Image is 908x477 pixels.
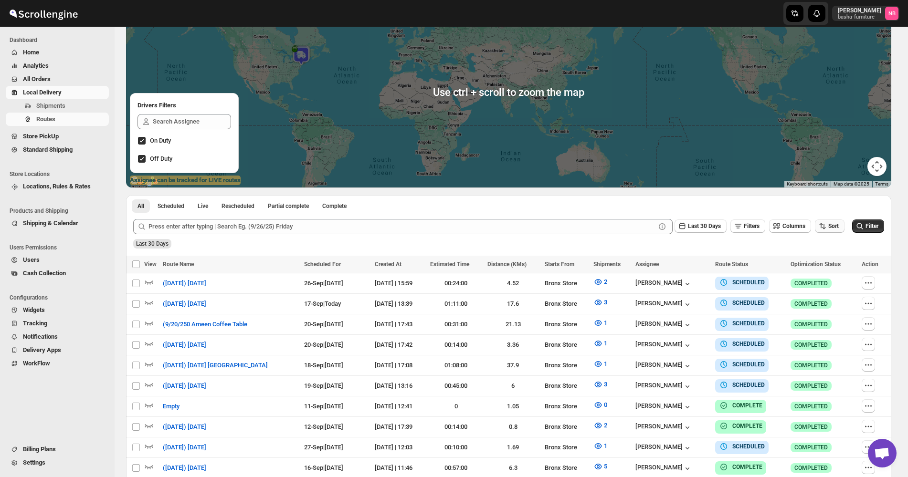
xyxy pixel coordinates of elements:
span: 5 [604,463,607,470]
span: 1 [604,340,607,347]
div: Bronx Store [545,299,588,309]
div: [PERSON_NAME] [635,300,692,309]
span: COMPLETED [794,362,828,369]
div: 01:08:00 [430,361,482,370]
button: (9/20/250 Ameen Coffee Table [157,317,253,332]
button: 1 [588,356,613,372]
div: 00:24:00 [430,279,482,288]
span: Settings [23,459,45,466]
p: basha-furniture [838,14,881,20]
div: 01:11:00 [430,299,482,309]
span: Sort [828,223,839,229]
a: Open this area in Google Maps (opens a new window) [128,175,160,187]
button: [PERSON_NAME] [635,361,692,371]
div: [DATE] | 15:59 [375,279,424,288]
span: Scheduled [158,202,184,210]
a: Terms (opens in new tab) [875,181,888,187]
button: [PERSON_NAME] [635,279,692,289]
button: 5 [588,459,613,474]
div: [PERSON_NAME] [635,443,692,453]
button: Locations, Rules & Rates [6,180,109,193]
button: Widgets [6,303,109,317]
div: [DATE] | 11:46 [375,463,424,473]
span: 18-Sep | [DATE] [304,362,343,369]
span: COMPLETED [794,321,828,328]
button: COMPLETE [719,462,762,472]
span: View [144,261,157,268]
button: [PERSON_NAME] [635,402,692,412]
button: 1 [588,336,613,351]
span: Partial complete [268,202,309,210]
div: Bronx Store [545,279,588,288]
span: Standard Shipping [23,146,73,153]
b: SCHEDULED [732,361,765,368]
span: Map data ©2025 [834,181,869,187]
h2: Drivers Filters [137,101,231,110]
button: SCHEDULED [719,360,765,369]
div: 0 [430,402,482,411]
span: Off Duty [150,155,172,162]
span: Cash Collection [23,270,66,277]
span: 19-Sep | [DATE] [304,382,343,389]
span: Shipments [593,261,621,268]
button: Keyboard shortcuts [787,181,828,187]
div: 00:14:00 [430,422,482,432]
div: 3.36 [487,340,539,350]
span: Scheduled For [304,261,341,268]
b: SCHEDULED [732,279,765,286]
span: 17-Sep | Today [304,300,341,307]
button: Empty [157,399,185,414]
button: Delivery Apps [6,343,109,357]
span: 27-Sep | [DATE] [304,444,343,451]
span: Empty [163,402,179,411]
span: Configurations [10,294,110,301]
div: [PERSON_NAME] [635,320,692,330]
button: Settings [6,456,109,469]
span: COMPLETED [794,403,828,410]
span: 2 [604,422,607,429]
span: ([DATE]) [DATE] [163,422,206,432]
button: ([DATE]) [DATE] [157,378,212,394]
button: [PERSON_NAME] [635,464,692,473]
div: [DATE] | 12:41 [375,402,424,411]
span: COMPLETED [794,444,828,451]
span: Nael Basha [885,7,898,20]
div: 6.3 [487,463,539,473]
b: COMPLETE [732,402,762,409]
span: On Duty [150,137,171,144]
button: ([DATE]) [DATE] [157,296,212,311]
span: COMPLETED [794,464,828,472]
span: ([DATE]) [DATE] [163,443,206,452]
span: Routes [36,115,55,123]
span: ([DATE]) [DATE] [163,381,206,391]
button: [PERSON_NAME] [635,341,692,350]
span: Optimization Status [791,261,841,268]
span: Home [23,49,39,56]
button: Shipping & Calendar [6,217,109,230]
button: COMPLETE [719,401,762,410]
button: Analytics [6,59,109,73]
div: Bronx Store [545,422,588,432]
span: Columns [782,223,805,229]
button: Home [6,46,109,59]
button: Columns [769,219,811,233]
button: [PERSON_NAME] [635,382,692,391]
div: Bronx Store [545,320,588,329]
span: Users [23,256,40,263]
span: Users Permissions [10,244,110,251]
span: Action [862,261,878,268]
span: All [137,202,144,210]
span: Products and Shipping [10,207,110,215]
span: WorkFlow [23,360,50,367]
span: ([DATE]) [DATE] [163,340,206,350]
span: Billing Plans [23,446,56,453]
div: 00:57:00 [430,463,482,473]
span: COMPLETED [794,341,828,349]
span: Filter [866,223,878,229]
div: 00:31:00 [430,320,482,329]
span: (9/20/250 Ameen Coffee Table [163,320,247,329]
input: Press enter after typing | Search Eg. (9/26/25) Friday [148,219,655,234]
